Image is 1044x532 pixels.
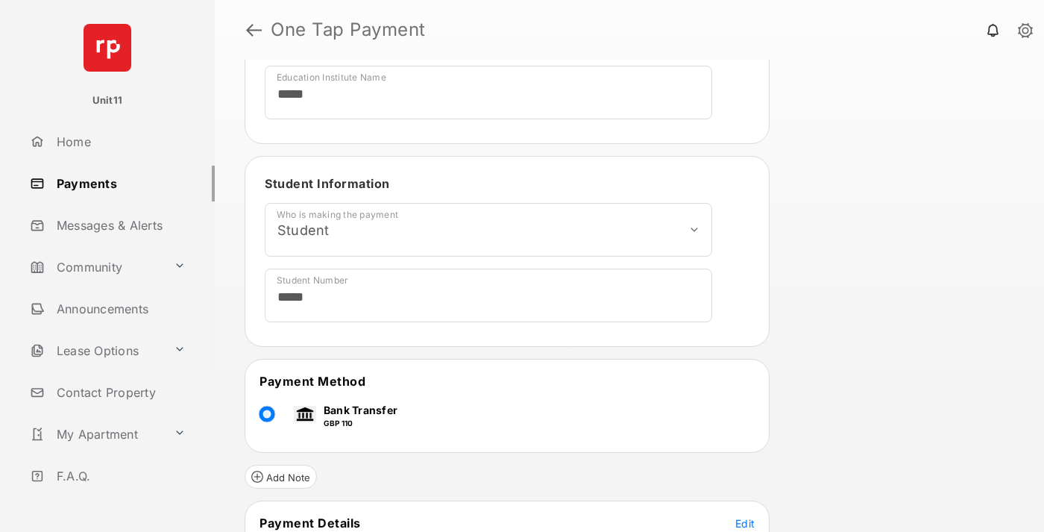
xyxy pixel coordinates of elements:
a: My Apartment [24,416,168,452]
button: Add Note [245,465,317,489]
span: Edit [735,517,755,530]
a: Payments [24,166,215,201]
a: Home [24,124,215,160]
a: Contact Property [24,375,215,410]
span: Student Information [265,176,390,191]
img: bank.png [294,406,316,422]
span: Payment Method [260,374,365,389]
a: Lease Options [24,333,168,369]
a: F.A.Q. [24,458,215,494]
img: svg+xml;base64,PHN2ZyB4bWxucz0iaHR0cDovL3d3dy53My5vcmcvMjAwMC9zdmciIHdpZHRoPSI2NCIgaGVpZ2h0PSI2NC... [84,24,131,72]
p: Unit11 [92,93,123,108]
p: Bank Transfer [324,402,397,418]
a: Community [24,249,168,285]
p: GBP 110 [324,418,397,429]
button: Edit [735,516,755,531]
a: Messages & Alerts [24,207,215,243]
a: Announcements [24,291,215,327]
span: Payment Details [260,516,361,531]
strong: One Tap Payment [271,21,426,39]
